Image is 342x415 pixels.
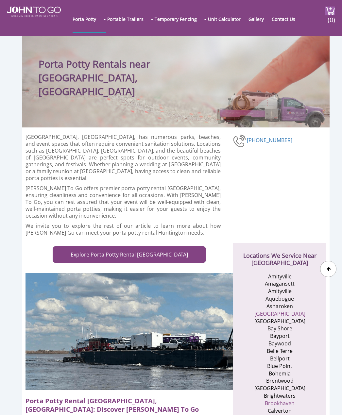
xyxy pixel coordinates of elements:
p: [GEOGRAPHIC_DATA], [GEOGRAPHIC_DATA], has numerous parks, beaches, and event spaces that often re... [26,134,221,182]
img: cart a [325,7,335,15]
li: Aquebogue [248,295,312,303]
img: porta potty rental Huntington [26,273,233,390]
img: Truck [212,88,326,127]
li: [GEOGRAPHIC_DATA] [248,318,312,325]
a: [PHONE_NUMBER] [247,136,292,143]
li: Brightwaters [248,392,312,400]
li: Asharoken [248,303,312,310]
a: Contact Us [272,6,302,32]
h1: Porta Potty Rentals near [GEOGRAPHIC_DATA], [GEOGRAPHIC_DATA] [39,42,209,98]
img: phone-number [233,134,247,148]
a: Portable Trailers [107,6,150,32]
li: Bayport [248,332,312,340]
li: Calverton [248,407,312,415]
li: Amityville [248,288,312,295]
li: [GEOGRAPHIC_DATA] [248,385,312,392]
a: Temporary Fencing [155,6,203,32]
li: Amityville [248,273,312,280]
a: Unit Calculator [208,6,247,32]
li: Baywood [248,340,312,347]
p: We invite you to explore the rest of our article to learn more about how [PERSON_NAME] Go can mee... [26,223,221,236]
h2: Locations We Service Near [GEOGRAPHIC_DATA] [240,243,320,266]
span: (0) [328,10,335,24]
li: Bellport [248,355,312,362]
a: [GEOGRAPHIC_DATA] [254,310,305,317]
li: Blue Point [248,362,312,370]
a: Explore Porta Potty Rental [GEOGRAPHIC_DATA] [53,246,206,263]
li: Belle Terre [248,347,312,355]
li: Bay Shore [248,325,312,332]
p: [PERSON_NAME] To Go offers premier porta potty rental [GEOGRAPHIC_DATA], ensuring cleanliness and... [26,185,221,219]
a: Gallery [248,6,270,32]
img: JOHN to go [7,7,61,17]
a: Porta Potty [73,6,103,32]
a: Brookhaven [265,400,295,407]
li: Amagansett [248,280,312,288]
li: Bohemia [248,370,312,377]
li: Brentwood [248,377,312,385]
